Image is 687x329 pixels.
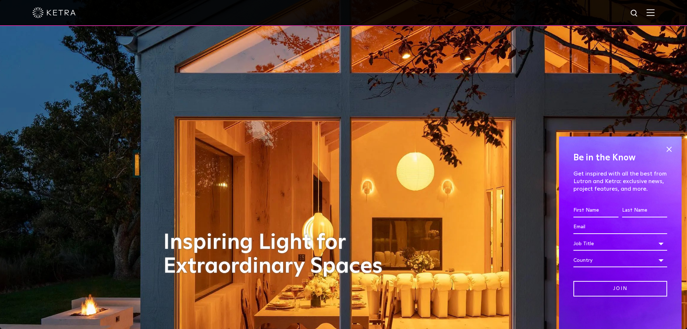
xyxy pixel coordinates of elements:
[573,281,667,296] input: Join
[622,204,667,217] input: Last Name
[630,9,639,18] img: search icon
[573,254,667,267] div: Country
[573,151,667,165] h4: Be in the Know
[647,9,655,16] img: Hamburger%20Nav.svg
[573,237,667,251] div: Job Title
[573,170,667,192] p: Get inspired with all the best from Lutron and Ketra: exclusive news, project features, and more.
[573,204,618,217] input: First Name
[573,220,667,234] input: Email
[163,231,398,278] h1: Inspiring Light for Extraordinary Spaces
[32,7,76,18] img: ketra-logo-2019-white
